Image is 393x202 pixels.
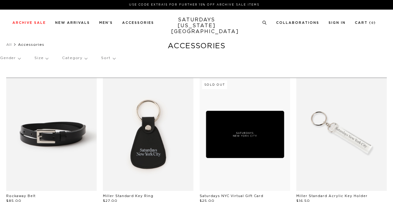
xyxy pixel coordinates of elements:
[171,17,222,35] a: SATURDAYS[US_STATE][GEOGRAPHIC_DATA]
[122,21,154,24] a: Accessories
[103,194,153,198] a: Miller Standard Key Ring
[15,2,373,7] p: Use Code EXTRA15 for Further 15% Off Archive Sale Items
[6,43,12,46] a: All
[6,194,36,198] a: Rockaway Belt
[355,21,376,24] a: Cart (0)
[55,21,90,24] a: New Arrivals
[202,80,227,89] div: Sold Out
[101,51,115,65] p: Sort
[296,194,368,198] a: Miller Standard Acrylic Key Holder
[200,194,263,198] a: Saturdays NYC Virtual Gift Card
[18,43,44,46] span: Accessories
[99,21,113,24] a: Men's
[12,21,46,24] a: Archive Sale
[276,21,319,24] a: Collaborations
[329,21,346,24] a: Sign In
[62,51,87,65] p: Category
[34,51,48,65] p: Size
[371,22,374,24] small: 0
